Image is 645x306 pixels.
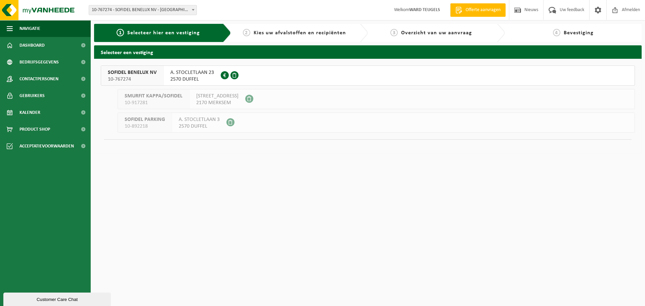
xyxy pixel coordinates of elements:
span: Bedrijfsgegevens [19,54,59,71]
span: A. STOCLETLAAN 23 [170,69,214,76]
span: Gebruikers [19,87,45,104]
span: [STREET_ADDRESS] [196,93,239,99]
span: 2570 DUFFEL [179,123,220,130]
span: Selecteer hier een vestiging [127,30,200,36]
strong: WARD TEUGELS [409,7,440,12]
span: SOFIDEL PARKING [125,116,165,123]
span: Bevestiging [564,30,594,36]
span: Kies uw afvalstoffen en recipiënten [254,30,346,36]
span: 10-917281 [125,99,182,106]
span: A. STOCLETLAAN 3 [179,116,220,123]
span: Offerte aanvragen [464,7,502,13]
iframe: chat widget [3,291,112,306]
span: 3 [390,29,398,36]
span: 4 [553,29,560,36]
button: SOFIDEL BENELUX NV 10-767274 A. STOCLETLAAN 232570 DUFFEL [101,65,635,86]
span: SOFIDEL BENELUX NV [108,69,157,76]
span: 10-767274 - SOFIDEL BENELUX NV - DUFFEL [89,5,197,15]
span: SMURFIT KAPPA/SOFIDEL [125,93,182,99]
span: Overzicht van uw aanvraag [401,30,472,36]
span: Contactpersonen [19,71,58,87]
span: 1 [117,29,124,36]
span: 10-767274 [108,76,157,83]
span: Product Shop [19,121,50,138]
span: Acceptatievoorwaarden [19,138,74,155]
a: Offerte aanvragen [450,3,506,17]
h2: Selecteer een vestiging [94,45,642,58]
span: 2 [243,29,250,36]
span: Dashboard [19,37,45,54]
span: 2570 DUFFEL [170,76,214,83]
span: Kalender [19,104,40,121]
span: 10-892218 [125,123,165,130]
span: 2170 MERKSEM [196,99,239,106]
span: Navigatie [19,20,40,37]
